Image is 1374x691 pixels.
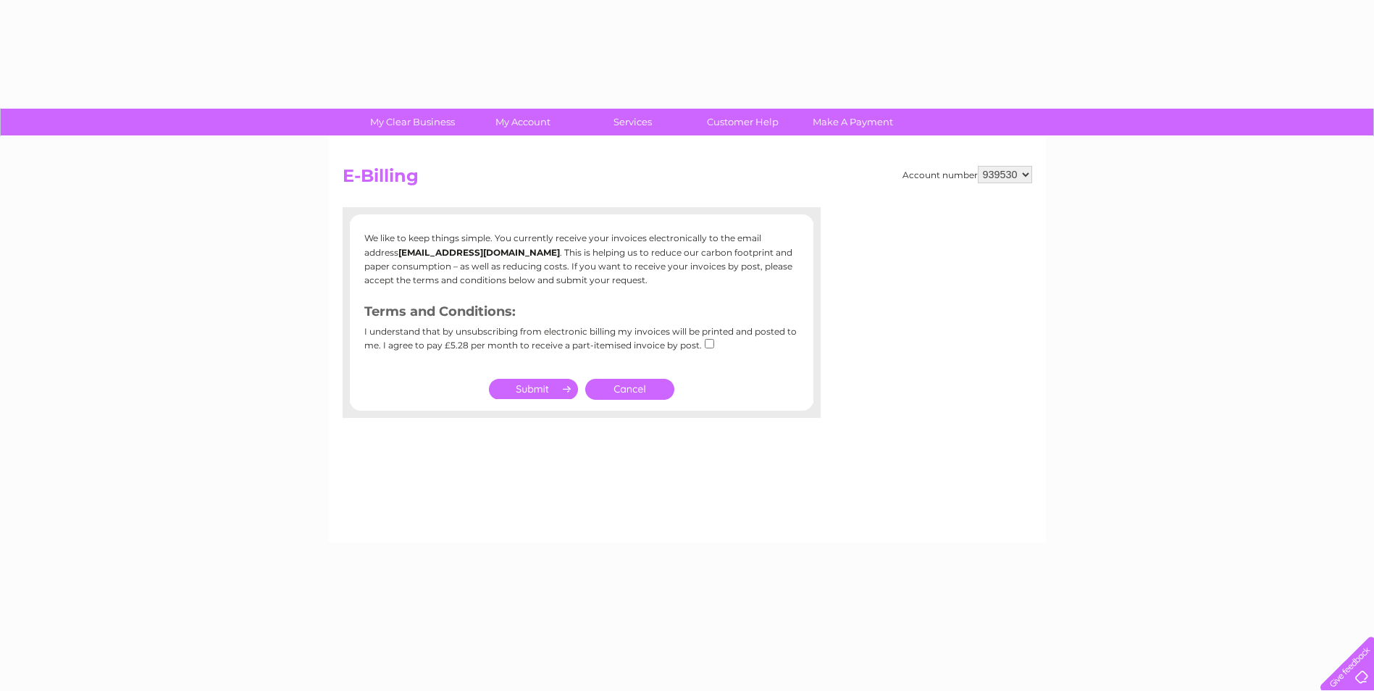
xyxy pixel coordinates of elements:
[364,231,799,287] p: We like to keep things simple. You currently receive your invoices electronically to the email ad...
[683,109,803,135] a: Customer Help
[398,247,560,258] b: [EMAIL_ADDRESS][DOMAIN_NAME]
[793,109,913,135] a: Make A Payment
[585,379,674,400] a: Cancel
[343,166,1032,193] h2: E-Billing
[902,166,1032,183] div: Account number
[463,109,582,135] a: My Account
[364,301,799,327] h3: Terms and Conditions:
[489,379,578,399] input: Submit
[364,327,799,361] div: I understand that by unsubscribing from electronic billing my invoices will be printed and posted...
[353,109,472,135] a: My Clear Business
[573,109,692,135] a: Services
